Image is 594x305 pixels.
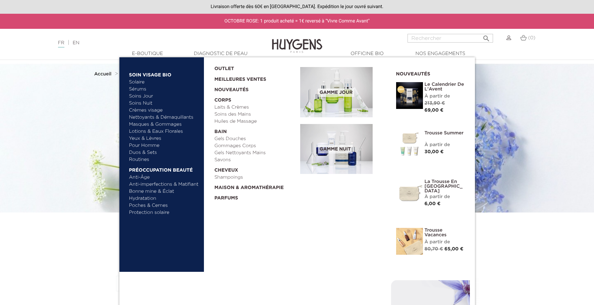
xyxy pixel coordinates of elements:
[425,141,465,148] div: À partir de
[129,142,199,149] a: Pour Homme
[272,28,322,54] img: Huygens
[396,69,465,77] h2: Nouveautés
[300,67,386,117] a: Gamme jour
[214,157,295,164] a: Savons
[214,104,295,111] a: Laits & Crèmes
[214,72,289,83] a: Meilleures Ventes
[214,83,295,94] a: Nouveautés
[58,41,64,48] a: FR
[55,39,242,47] div: |
[129,174,199,181] a: Anti-Âge
[114,50,181,57] a: E-Boutique
[214,62,289,72] a: OUTLET
[129,100,193,107] a: Soins Nuit
[214,125,295,135] a: Bain
[396,179,423,206] img: La Trousse en Coton
[94,72,112,76] strong: Accueil
[396,131,423,158] img: Trousse Summer
[129,188,199,195] a: Bonne mine & Éclat
[187,50,254,57] a: Diagnostic de peau
[425,201,441,206] span: 6,00 €
[129,68,199,79] a: Soin Visage Bio
[482,33,490,41] i: 
[425,131,465,135] a: Trousse Summer
[425,228,465,237] a: Trousse Vacances
[129,107,199,114] a: Crèmes visage
[214,142,295,149] a: Gommages Corps
[129,79,199,86] a: Solaire
[444,247,464,251] span: 65,00 €
[300,67,373,117] img: routine_jour_banner.jpg
[318,145,353,154] span: Gamme nuit
[425,82,465,91] a: Le Calendrier de L'Avent
[129,181,199,188] a: Anti-imperfections & Matifiant
[129,128,199,135] a: Lotions & Eaux Florales
[425,93,465,100] div: À partir de
[334,50,401,57] a: Officine Bio
[129,202,199,209] a: Poches & Cernes
[480,32,492,41] button: 
[129,149,199,156] a: Duos & Sets
[214,164,295,174] a: Cheveux
[129,93,199,100] a: Soins Jour
[396,82,423,109] img: Le Calendrier de L'Avent
[318,88,354,97] span: Gamme jour
[214,149,295,157] a: Gels Nettoyants Mains
[129,156,199,163] a: Routines
[300,124,373,174] img: routine_nuit_banner.jpg
[94,71,113,77] a: Accueil
[396,228,423,255] img: La Trousse vacances
[425,149,444,154] span: 30,00 €
[407,50,474,57] a: Nos engagements
[214,181,295,191] a: Maison & Aromathérapie
[408,34,493,43] input: Rechercher
[214,135,295,142] a: Gels Douches
[214,118,295,125] a: Huiles de Massage
[425,108,444,113] span: 69,00 €
[425,247,443,251] span: 80,70 €
[72,41,79,45] a: EN
[425,101,445,106] span: 213,90 €
[129,121,199,128] a: Masques & Gommages
[214,111,295,118] a: Soins des Mains
[300,124,386,174] a: Gamme nuit
[116,276,199,291] button: Pertinence
[129,114,199,121] a: Nettoyants & Démaquillants
[425,179,465,193] a: La Trousse en [GEOGRAPHIC_DATA]
[425,193,465,200] div: À partir de
[129,209,199,216] a: Protection solaire
[214,191,295,202] a: Parfums
[425,239,465,246] div: À partir de
[129,135,199,142] a: Yeux & Lèvres
[214,94,295,104] a: Corps
[528,36,535,40] span: (0)
[129,86,199,93] a: Sérums
[214,174,295,181] a: Shampoings
[129,163,199,174] a: Préoccupation beauté
[129,195,199,202] a: Hydratation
